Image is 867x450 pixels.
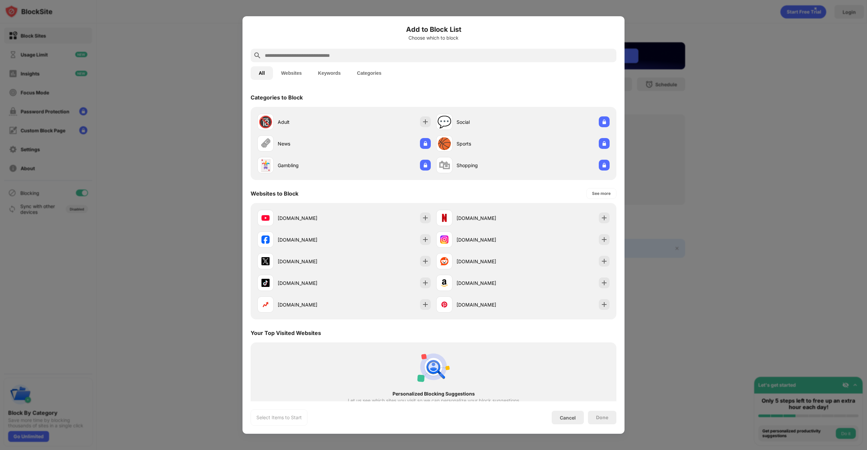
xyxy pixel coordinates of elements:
[596,415,608,420] div: Done
[278,118,344,126] div: Adult
[251,94,303,101] div: Categories to Block
[251,190,298,197] div: Websites to Block
[258,158,273,172] div: 🃏
[417,351,450,383] img: personal-suggestions.svg
[251,66,273,80] button: All
[439,158,450,172] div: 🛍
[457,279,523,287] div: [DOMAIN_NAME]
[437,137,451,151] div: 🏀
[437,115,451,129] div: 💬
[258,115,273,129] div: 🔞
[261,257,270,265] img: favicons
[440,214,448,222] img: favicons
[457,162,523,169] div: Shopping
[251,24,616,35] h6: Add to Block List
[251,35,616,41] div: Choose which to block
[261,214,270,222] img: favicons
[349,66,389,80] button: Categories
[310,66,349,80] button: Keywords
[260,137,271,151] div: 🗞
[457,118,523,126] div: Social
[278,301,344,308] div: [DOMAIN_NAME]
[457,301,523,308] div: [DOMAIN_NAME]
[261,279,270,287] img: favicons
[256,414,302,421] div: Select Items to Start
[348,398,519,403] div: Let us see which sites you visit so we can personalize your block suggestions
[440,235,448,244] img: favicons
[261,235,270,244] img: favicons
[253,51,261,60] img: search.svg
[592,190,611,197] div: See more
[278,140,344,147] div: News
[278,279,344,287] div: [DOMAIN_NAME]
[440,279,448,287] img: favicons
[278,236,344,243] div: [DOMAIN_NAME]
[457,140,523,147] div: Sports
[278,162,344,169] div: Gambling
[273,66,310,80] button: Websites
[457,236,523,243] div: [DOMAIN_NAME]
[440,257,448,265] img: favicons
[457,258,523,265] div: [DOMAIN_NAME]
[251,330,321,336] div: Your Top Visited Websites
[278,215,344,222] div: [DOMAIN_NAME]
[261,300,270,309] img: favicons
[263,391,604,397] div: Personalized Blocking Suggestions
[440,300,448,309] img: favicons
[457,215,523,222] div: [DOMAIN_NAME]
[278,258,344,265] div: [DOMAIN_NAME]
[560,415,576,421] div: Cancel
